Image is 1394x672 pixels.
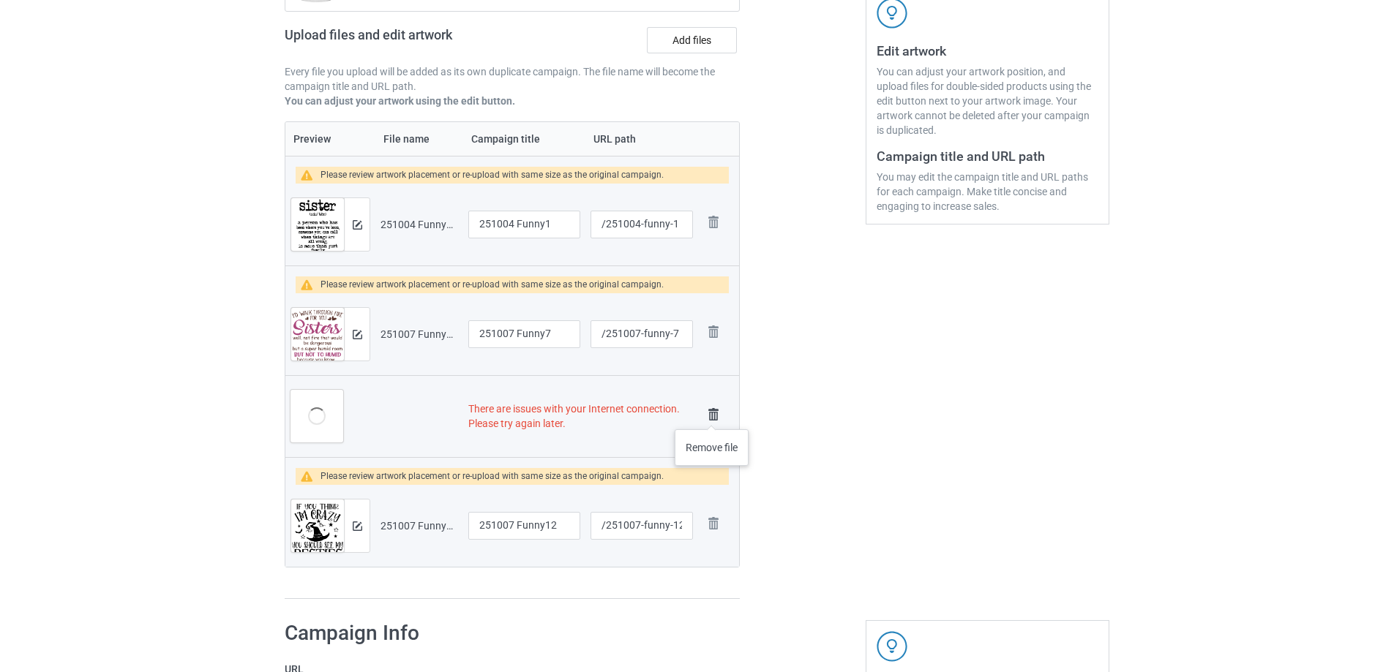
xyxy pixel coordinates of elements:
th: File name [375,122,463,156]
h2: Upload files and edit artwork [285,27,558,54]
img: warning [301,471,321,482]
h3: Edit artwork [877,42,1098,59]
img: svg+xml;base64,PD94bWwgdmVyc2lvbj0iMS4wIiBlbmNvZGluZz0iVVRGLTgiPz4KPHN2ZyB3aWR0aD0iMjhweCIgaGVpZ2... [703,322,724,342]
td: There are issues with your Internet connection. Please try again later. [463,375,698,457]
th: URL path [585,122,697,156]
div: 251007 Funny7.png [381,327,458,341]
div: 251004 Funny1.png [381,217,458,232]
img: svg+xml;base64,PD94bWwgdmVyc2lvbj0iMS4wIiBlbmNvZGluZz0iVVRGLTgiPz4KPHN2ZyB3aWR0aD0iMjhweCIgaGVpZ2... [703,513,724,534]
th: Campaign title [463,122,585,156]
b: You can adjust your artwork using the edit button. [285,95,515,107]
div: You may edit the campaign title and URL paths for each campaign. Make title concise and engaging ... [877,170,1098,214]
img: svg+xml;base64,PD94bWwgdmVyc2lvbj0iMS4wIiBlbmNvZGluZz0iVVRGLTgiPz4KPHN2ZyB3aWR0aD0iMTRweCIgaGVpZ2... [353,220,362,230]
h3: Campaign title and URL path [877,148,1098,165]
div: Please review artwork placement or re-upload with same size as the original campaign. [321,276,664,293]
div: Remove file [675,429,749,466]
label: Add files [647,27,737,53]
img: svg+xml;base64,PD94bWwgdmVyc2lvbj0iMS4wIiBlbmNvZGluZz0iVVRGLTgiPz4KPHN2ZyB3aWR0aD0iMTRweCIgaGVpZ2... [353,521,362,531]
img: svg+xml;base64,PD94bWwgdmVyc2lvbj0iMS4wIiBlbmNvZGluZz0iVVRGLTgiPz4KPHN2ZyB3aWR0aD0iMTRweCIgaGVpZ2... [353,330,362,339]
img: svg+xml;base64,PD94bWwgdmVyc2lvbj0iMS4wIiBlbmNvZGluZz0iVVRGLTgiPz4KPHN2ZyB3aWR0aD0iNDJweCIgaGVpZ2... [877,631,907,662]
div: Please review artwork placement or re-upload with same size as the original campaign. [321,167,664,184]
img: warning [301,279,321,290]
img: original.png [291,198,344,266]
img: svg+xml;base64,PD94bWwgdmVyc2lvbj0iMS4wIiBlbmNvZGluZz0iVVRGLTgiPz4KPHN2ZyB3aWR0aD0iMjhweCIgaGVpZ2... [703,212,724,233]
div: 251007 Funny12.png [381,518,458,533]
div: Please review artwork placement or re-upload with same size as the original campaign. [321,468,664,485]
div: You can adjust your artwork position, and upload files for double-sided products using the edit b... [877,64,1098,137]
h1: Campaign Info [285,620,719,646]
img: original.png [291,499,344,567]
p: Every file you upload will be added as its own duplicate campaign. The file name will become the ... [285,64,740,94]
img: svg+xml;base64,PD94bWwgdmVyc2lvbj0iMS4wIiBlbmNvZGluZz0iVVRGLTgiPz4KPHN2ZyB3aWR0aD0iMjhweCIgaGVpZ2... [703,404,724,425]
th: Preview [285,122,375,156]
img: original.png [291,308,344,376]
img: warning [301,170,321,181]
